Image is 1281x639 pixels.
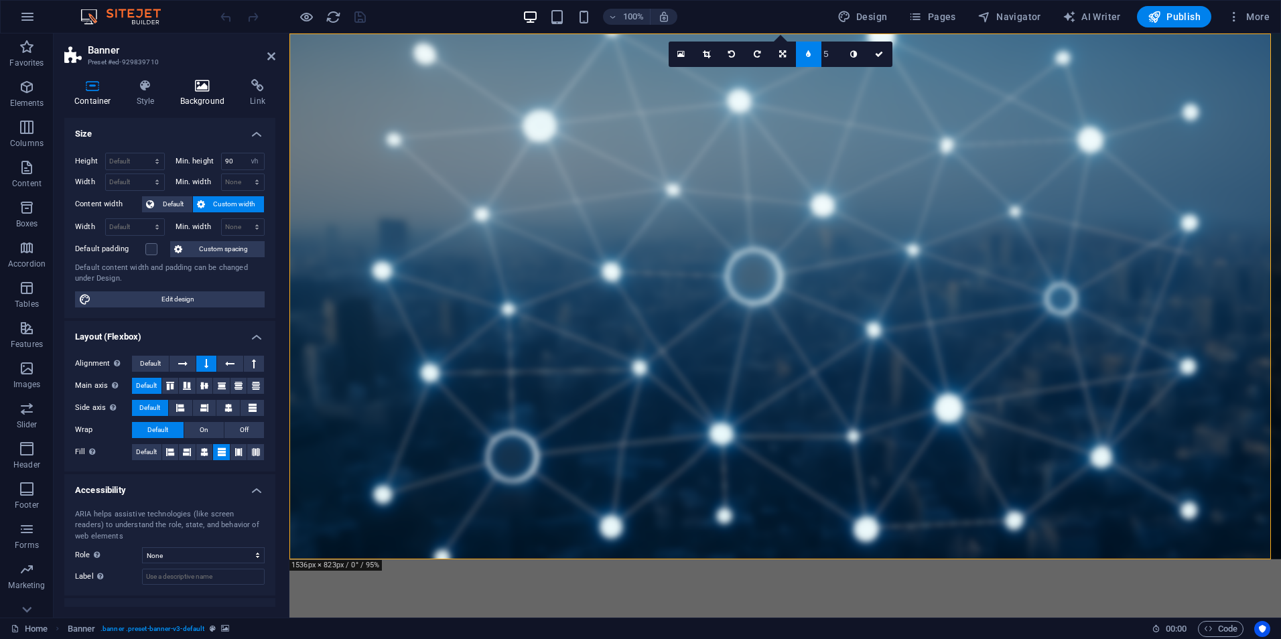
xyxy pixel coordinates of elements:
[977,10,1041,23] span: Navigator
[1152,621,1187,637] h6: Session time
[75,444,132,460] label: Fill
[1137,6,1211,27] button: Publish
[1198,621,1243,637] button: Code
[95,291,261,307] span: Edit design
[16,218,38,229] p: Boxes
[11,339,43,350] p: Features
[326,9,341,25] i: Reload page
[75,422,132,438] label: Wrap
[136,444,157,460] span: Default
[75,547,104,563] span: Role
[176,223,221,230] label: Min. width
[603,9,651,25] button: 100%
[210,625,216,632] i: This element is a customizable preset
[132,378,161,394] button: Default
[64,321,275,345] h4: Layout (Flexbox)
[10,98,44,109] p: Elements
[832,6,893,27] button: Design
[75,291,265,307] button: Edit design
[64,79,127,107] h4: Container
[64,474,275,498] h4: Accessibility
[176,157,221,165] label: Min. height
[837,10,888,23] span: Design
[325,9,341,25] button: reload
[15,299,39,309] p: Tables
[1166,621,1187,637] span: 00 00
[193,196,265,212] button: Custom width
[1204,621,1237,637] span: Code
[75,378,132,394] label: Main axis
[8,580,45,591] p: Marketing
[75,157,105,165] label: Height
[9,58,44,68] p: Favorites
[139,400,160,416] span: Default
[170,79,241,107] h4: Background
[184,422,224,438] button: On
[832,6,893,27] div: Design (Ctrl+Alt+Y)
[224,422,264,438] button: Off
[770,42,796,67] a: Change orientation
[240,79,275,107] h4: Link
[200,422,208,438] span: On
[68,621,96,637] span: Click to select. Double-click to edit
[903,6,961,27] button: Pages
[142,569,265,585] input: Use a descriptive name
[75,241,145,257] label: Default padding
[75,569,142,585] label: Label
[669,42,694,67] a: Select files from the file manager, stock photos, or upload file(s)
[972,6,1047,27] button: Navigator
[240,422,249,438] span: Off
[623,9,645,25] h6: 100%
[1175,624,1177,634] span: :
[13,379,41,390] p: Images
[841,42,867,67] a: Greyscale
[88,44,275,56] h2: Banner
[186,241,261,257] span: Custom spacing
[13,459,40,470] p: Header
[10,138,44,149] p: Columns
[908,10,955,23] span: Pages
[68,621,230,637] nav: breadcrumb
[1222,6,1275,27] button: More
[127,79,170,107] h4: Style
[694,42,720,67] a: Crop mode
[15,500,39,510] p: Footer
[745,42,770,67] a: Rotate right 90°
[64,598,275,622] h4: Shape Dividers
[1254,621,1270,637] button: Usercentrics
[132,400,168,416] button: Default
[1063,10,1121,23] span: AI Writer
[15,540,39,551] p: Forms
[298,9,314,25] button: Click here to leave preview mode and continue editing
[142,196,192,212] button: Default
[867,42,892,67] a: Confirm ( Ctrl ⏎ )
[176,178,221,186] label: Min. width
[1148,10,1201,23] span: Publish
[796,42,821,67] a: Blur
[75,178,105,186] label: Width
[132,422,184,438] button: Default
[170,241,265,257] button: Custom spacing
[140,356,161,372] span: Default
[77,9,178,25] img: Editor Logo
[132,444,161,460] button: Default
[136,378,157,394] span: Default
[720,42,745,67] a: Rotate left 90°
[64,118,275,142] h4: Size
[8,259,46,269] p: Accordion
[88,56,249,68] h3: Preset #ed-929839710
[75,356,132,372] label: Alignment
[75,196,142,212] label: Content width
[11,621,48,637] a: Click to cancel selection. Double-click to open Pages
[209,196,261,212] span: Custom width
[221,625,229,632] i: This element contains a background
[12,178,42,189] p: Content
[132,356,169,372] button: Default
[147,422,168,438] span: Default
[158,196,188,212] span: Default
[75,263,265,285] div: Default content width and padding can be changed under Design.
[100,621,204,637] span: . banner .preset-banner-v3-default
[75,509,265,543] div: ARIA helps assistive technologies (like screen readers) to understand the role, state, and behavi...
[17,419,38,430] p: Slider
[75,400,132,416] label: Side axis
